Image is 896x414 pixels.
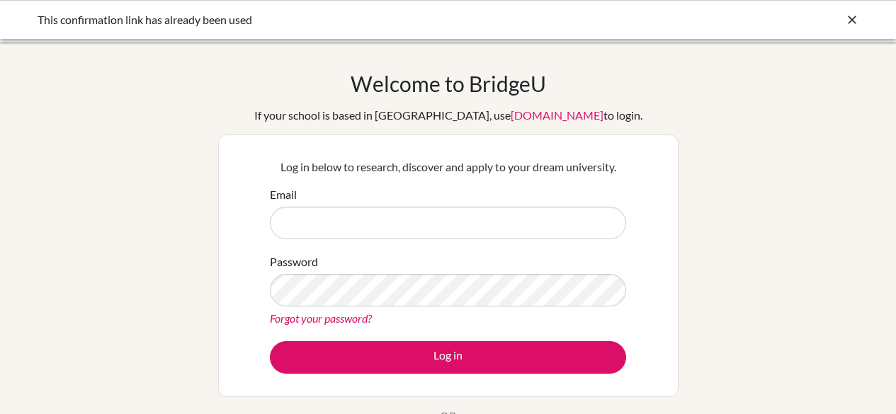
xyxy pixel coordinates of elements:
[270,341,626,374] button: Log in
[270,311,372,325] a: Forgot your password?
[254,107,642,124] div: If your school is based in [GEOGRAPHIC_DATA], use to login.
[270,186,297,203] label: Email
[511,108,603,122] a: [DOMAIN_NAME]
[270,253,318,270] label: Password
[38,11,647,28] div: This confirmation link has already been used
[270,159,626,176] p: Log in below to research, discover and apply to your dream university.
[351,71,546,96] h1: Welcome to BridgeU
